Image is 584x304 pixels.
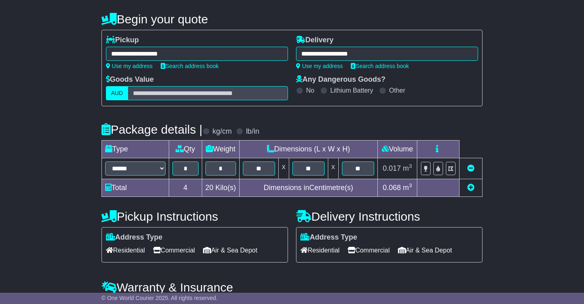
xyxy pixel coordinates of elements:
[101,281,483,294] h4: Warranty & Insurance
[101,141,169,158] td: Type
[169,141,202,158] td: Qty
[101,295,218,301] span: © One World Courier 2025. All rights reserved.
[300,244,340,256] span: Residential
[169,179,202,197] td: 4
[348,244,389,256] span: Commercial
[205,184,213,192] span: 20
[203,244,257,256] span: Air & Sea Depot
[296,36,333,45] label: Delivery
[383,164,401,172] span: 0.017
[101,123,203,136] h4: Package details |
[296,75,385,84] label: Any Dangerous Goods?
[300,233,357,242] label: Address Type
[398,244,452,256] span: Air & Sea Depot
[296,210,483,223] h4: Delivery Instructions
[161,63,219,69] a: Search address book
[101,12,483,26] h4: Begin your quote
[330,87,373,94] label: Lithium Battery
[106,244,145,256] span: Residential
[278,158,289,179] td: x
[306,87,314,94] label: No
[213,127,232,136] label: kg/cm
[296,63,343,69] a: Use my address
[106,86,128,100] label: AUD
[389,87,405,94] label: Other
[409,163,412,169] sup: 3
[409,182,412,188] sup: 3
[351,63,409,69] a: Search address book
[106,75,154,84] label: Goods Value
[328,158,338,179] td: x
[202,179,239,197] td: Kilo(s)
[106,233,163,242] label: Address Type
[377,141,417,158] td: Volume
[239,141,377,158] td: Dimensions (L x W x H)
[106,36,139,45] label: Pickup
[467,164,474,172] a: Remove this item
[467,184,474,192] a: Add new item
[403,164,412,172] span: m
[153,244,195,256] span: Commercial
[239,179,377,197] td: Dimensions in Centimetre(s)
[246,127,259,136] label: lb/in
[106,63,153,69] a: Use my address
[383,184,401,192] span: 0.068
[202,141,239,158] td: Weight
[403,184,412,192] span: m
[101,210,288,223] h4: Pickup Instructions
[101,179,169,197] td: Total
